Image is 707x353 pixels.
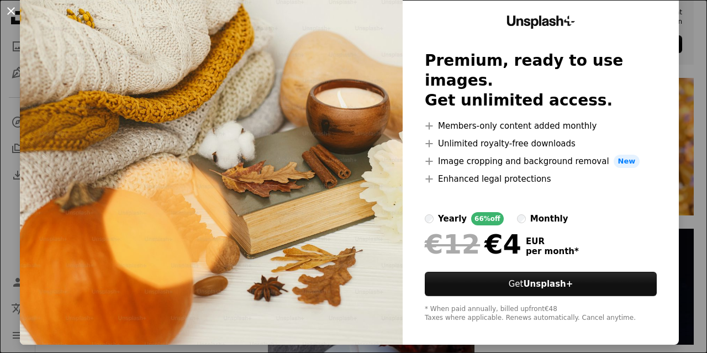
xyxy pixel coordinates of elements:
li: Unlimited royalty-free downloads [425,137,657,150]
button: GetUnsplash+ [425,272,657,296]
span: New [614,155,640,168]
li: Enhanced legal protections [425,172,657,186]
div: monthly [530,212,568,225]
li: Members-only content added monthly [425,119,657,133]
div: 66% off [471,212,504,225]
div: €4 [425,230,521,259]
span: per month * [526,246,579,256]
input: yearly66%off [425,214,434,223]
span: €12 [425,230,480,259]
strong: Unsplash+ [523,279,573,289]
input: monthly [517,214,526,223]
span: EUR [526,236,579,246]
h2: Premium, ready to use images. Get unlimited access. [425,51,657,110]
div: yearly [438,212,467,225]
li: Image cropping and background removal [425,155,657,168]
div: * When paid annually, billed upfront €48 Taxes where applicable. Renews automatically. Cancel any... [425,305,657,323]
